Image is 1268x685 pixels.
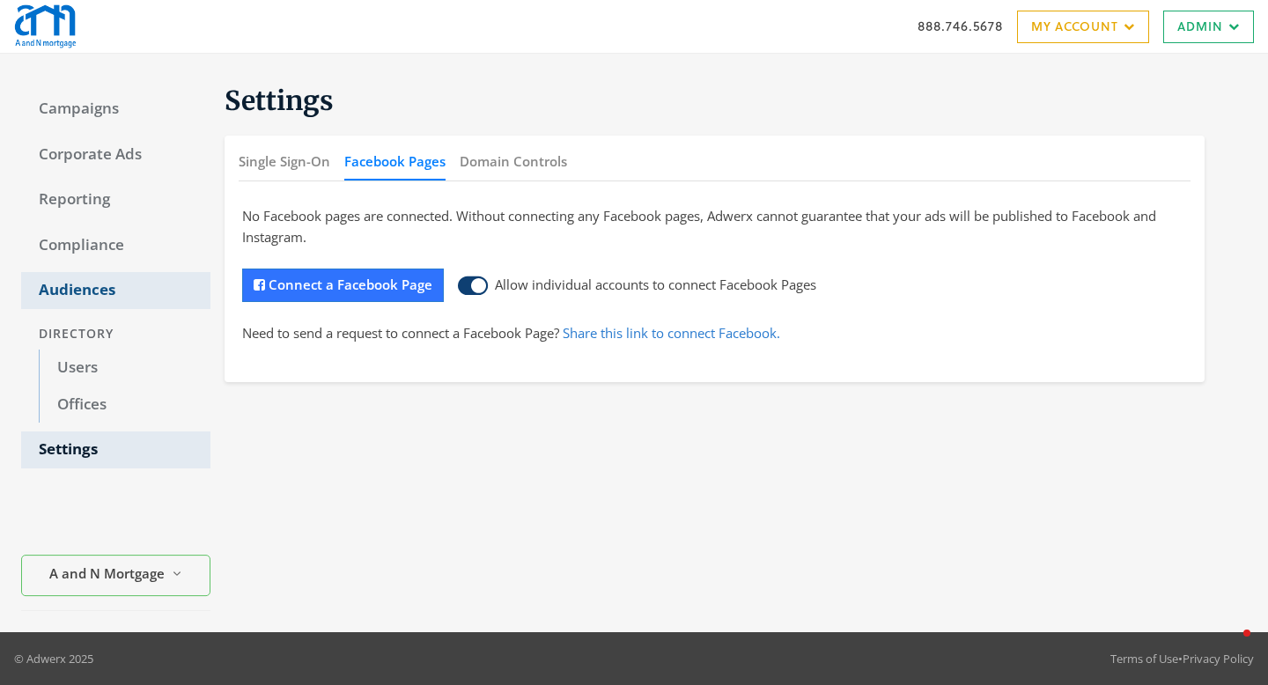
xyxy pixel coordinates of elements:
p: © Adwerx 2025 [14,650,93,667]
div: • [1110,650,1254,667]
a: 888.746.5678 [918,17,1003,35]
a: Privacy Policy [1183,651,1254,667]
a: Reporting [21,181,210,218]
a: Users [39,350,210,387]
a: Share this link to connect Facebook. [563,324,780,342]
i: Enabled [458,272,488,298]
a: Campaigns [21,91,210,128]
img: Adwerx [14,4,77,48]
button: Facebook Pages [344,143,446,180]
span: A and N Mortgage [49,563,165,584]
a: Offices [39,387,210,424]
a: Corporate Ads [21,136,210,173]
a: Settings [21,431,210,468]
iframe: Intercom live chat [1208,625,1250,667]
div: Directory [21,318,210,350]
div: Need to send a request to connect a Facebook Page? [242,302,1187,365]
p: No Facebook pages are connected. Without connecting any Facebook pages, Adwerx cannot guarantee t... [242,206,1187,247]
button: Single Sign-On [239,143,330,180]
button: Domain Controls [460,143,567,180]
a: Admin [1163,11,1254,43]
span: Allow individual accounts to connect Facebook Pages [488,272,816,298]
span: Settings [225,84,334,117]
a: Terms of Use [1110,651,1178,667]
button: Connect a Facebook Page [242,269,444,301]
a: Compliance [21,227,210,264]
a: My Account [1017,11,1149,43]
a: Audiences [21,272,210,309]
button: A and N Mortgage [21,555,210,596]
